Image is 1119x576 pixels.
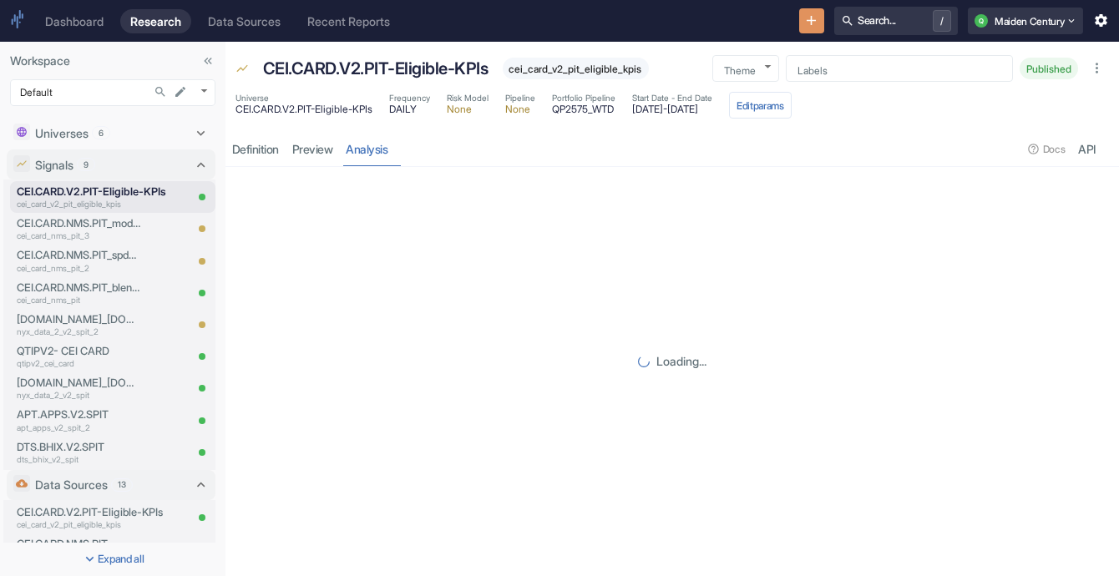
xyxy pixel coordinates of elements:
div: Universes6 [7,118,215,148]
button: Expand all [3,546,222,573]
button: Search.../ [834,7,958,35]
span: Portfolio Pipeline [552,92,615,104]
span: 9 [78,159,94,171]
span: Pipeline [505,92,535,104]
p: Universes [35,124,89,142]
a: Recent Reports [297,9,400,33]
p: cei_card_nms_pit_2 [17,262,140,275]
button: Collapse Sidebar [197,50,219,72]
span: 6 [93,127,109,139]
a: CEI.CARD.NMS.PITcei_card_nms_pit [17,536,184,563]
span: Published [1020,63,1078,75]
p: cei_card_v2_pit_eligible_kpis [17,198,184,210]
span: Signal [235,62,249,78]
p: cei_card_nms_pit [17,294,140,306]
button: QMaiden Century [968,8,1083,34]
span: cei_card_v2_pit_eligible_kpis [503,63,649,75]
div: Recent Reports [307,14,390,28]
p: cei_card_nms_pit_3 [17,230,140,242]
p: CEI.CARD.NMS.PIT_blendeddeltascore [17,280,140,296]
p: CEI.CARD.NMS.PIT_modelweighteddeltascore [17,215,140,231]
button: Editparams [729,92,792,119]
p: CEI.CARD.NMS.PIT [17,536,184,552]
p: [DOMAIN_NAME]_[DOMAIN_NAME] [17,375,140,391]
p: DTS.BHIX.V2.SPIT [17,439,140,455]
p: nyx_data_2_v2_spit_2 [17,326,140,338]
span: QP2575_WTD [552,104,615,114]
div: Data Sources13 [7,470,215,500]
p: dts_bhix_v2_spit [17,453,140,466]
p: CEI.CARD.V2.PIT-Eligible-KPIs [263,56,489,81]
span: None [505,104,535,114]
a: [DOMAIN_NAME]_[DOMAIN_NAME]nyx_data_2_v2_spit [17,375,140,402]
span: Risk Model [447,92,489,104]
a: CEI.CARD.NMS.PIT_modelweighteddeltascorecei_card_nms_pit_3 [17,215,140,242]
p: Workspace [10,52,215,69]
p: qtipv2_cei_card [17,357,140,370]
button: New Resource [799,8,825,34]
a: CEI.CARD.NMS.PIT_spdeltascorecei_card_nms_pit_2 [17,247,140,274]
a: preview [286,132,340,166]
div: Q [975,14,988,28]
button: edit [170,81,191,103]
span: Start Date - End Date [632,92,712,104]
a: analysis [340,132,395,166]
div: Default [10,79,215,106]
p: Loading... [656,352,706,370]
p: CEI.CARD.V2.PIT-Eligible-KPIs [17,504,184,520]
p: CEI.CARD.V2.PIT-Eligible-KPIs [17,184,184,200]
p: QTIPV2- CEI CARD [17,343,140,359]
a: APT.APPS.V2.SPITapt_apps_v2_spit_2 [17,407,140,433]
div: Signals9 [7,149,215,179]
p: nyx_data_2_v2_spit [17,389,140,402]
span: [DATE] - [DATE] [632,104,712,114]
div: Definition [232,142,279,157]
button: Docs [1022,136,1071,163]
a: Data Sources [198,9,291,33]
p: cei_card_v2_pit_eligible_kpis [17,518,184,531]
p: Data Sources [35,476,108,493]
div: API [1079,142,1096,157]
p: CEI.CARD.NMS.PIT_spdeltascore [17,247,140,263]
a: CEI.CARD.V2.PIT-Eligible-KPIscei_card_v2_pit_eligible_kpis [17,184,184,210]
div: resource tabs [225,132,1119,166]
span: CEI.CARD.V2.PIT-Eligible-KPIs [235,104,372,114]
a: Research [120,9,191,33]
div: CEI.CARD.V2.PIT-Eligible-KPIs [259,52,493,85]
a: DTS.BHIX.V2.SPITdts_bhix_v2_spit [17,439,140,466]
span: Universe [235,92,372,104]
span: DAILY [389,104,430,114]
p: apt_apps_v2_spit_2 [17,422,140,434]
p: [DOMAIN_NAME]_[DOMAIN_NAME] [17,311,140,327]
a: CEI.CARD.V2.PIT-Eligible-KPIscei_card_v2_pit_eligible_kpis [17,504,184,531]
a: CEI.CARD.NMS.PIT_blendeddeltascorecei_card_nms_pit [17,280,140,306]
p: Signals [35,156,73,174]
span: None [447,104,489,114]
p: APT.APPS.V2.SPIT [17,407,140,422]
a: Dashboard [35,9,114,33]
a: [DOMAIN_NAME]_[DOMAIN_NAME]nyx_data_2_v2_spit_2 [17,311,140,338]
button: Search... [149,81,171,103]
a: QTIPV2- CEI CARDqtipv2_cei_card [17,343,140,370]
div: Data Sources [208,14,281,28]
span: Frequency [389,92,430,104]
span: 13 [112,478,132,491]
div: Research [130,14,181,28]
div: Dashboard [45,14,104,28]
